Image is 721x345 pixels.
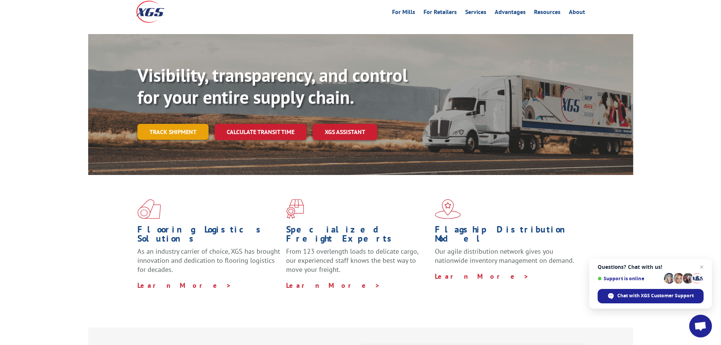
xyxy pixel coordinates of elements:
[286,199,304,219] img: xgs-icon-focused-on-flooring-red
[598,289,704,303] span: Chat with XGS Customer Support
[137,199,161,219] img: xgs-icon-total-supply-chain-intelligence-red
[286,225,429,247] h1: Specialized Freight Experts
[534,9,561,17] a: Resources
[424,9,457,17] a: For Retailers
[286,247,429,281] p: From 123 overlength loads to delicate cargo, our experienced staff knows the best way to move you...
[689,315,712,337] a: Open chat
[435,199,461,219] img: xgs-icon-flagship-distribution-model-red
[392,9,415,17] a: For Mills
[495,9,526,17] a: Advantages
[598,276,661,281] span: Support is online
[137,281,232,290] a: Learn More >
[617,292,694,299] span: Chat with XGS Customer Support
[569,9,585,17] a: About
[465,9,486,17] a: Services
[137,63,408,109] b: Visibility, transparency, and control for your entire supply chain.
[598,264,704,270] span: Questions? Chat with us!
[435,247,574,265] span: Our agile distribution network gives you nationwide inventory management on demand.
[215,124,307,140] a: Calculate transit time
[137,225,280,247] h1: Flooring Logistics Solutions
[137,124,209,140] a: Track shipment
[435,225,578,247] h1: Flagship Distribution Model
[286,281,380,290] a: Learn More >
[435,272,529,281] a: Learn More >
[313,124,377,140] a: XGS ASSISTANT
[137,247,280,274] span: As an industry carrier of choice, XGS has brought innovation and dedication to flooring logistics...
